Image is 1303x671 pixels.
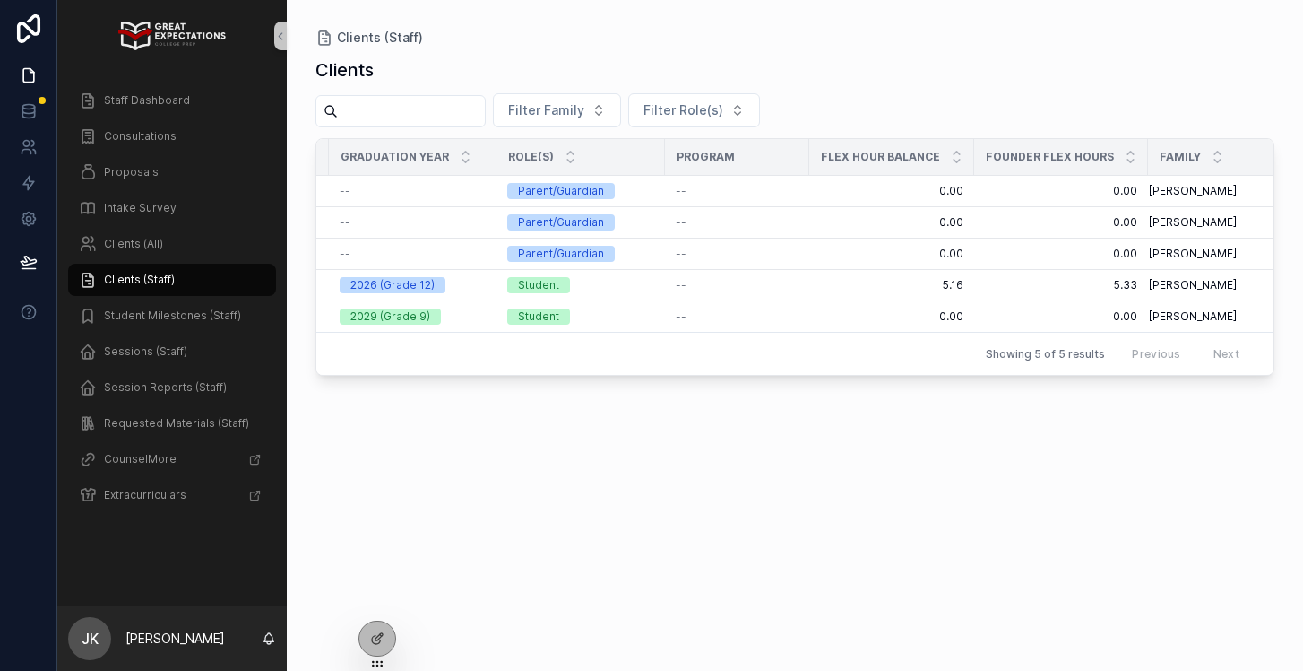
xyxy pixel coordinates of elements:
[68,228,276,260] a: Clients (All)
[507,277,654,293] a: Student
[104,344,187,359] span: Sessions (Staff)
[104,452,177,466] span: CounselMore
[104,309,241,323] span: Student Milestones (Staff)
[820,215,963,230] a: 0.00
[340,277,486,293] a: 2026 (Grade 12)
[821,150,940,164] span: Flex Hour Balance
[315,29,423,47] a: Clients (Staff)
[57,72,287,606] div: scrollable content
[104,165,159,179] span: Proposals
[68,120,276,152] a: Consultations
[340,247,486,261] a: --
[350,277,435,293] div: 2026 (Grade 12)
[676,247,798,261] a: --
[643,101,723,119] span: Filter Role(s)
[350,309,430,325] div: 2029 (Grade 9)
[104,380,227,395] span: Session Reports (Staff)
[676,309,798,324] a: --
[104,129,177,144] span: Consultations
[340,215,350,230] span: --
[340,247,350,261] span: --
[676,215,798,230] a: --
[1149,278,1237,292] span: [PERSON_NAME]
[1149,309,1261,324] a: [PERSON_NAME]
[1149,184,1237,198] span: [PERSON_NAME]
[1149,184,1261,198] a: [PERSON_NAME]
[820,309,963,324] a: 0.00
[341,150,449,164] span: Graduation Year
[676,184,686,198] span: --
[820,247,963,261] a: 0.00
[985,247,1137,261] a: 0.00
[104,488,186,502] span: Extracurriculars
[676,215,686,230] span: --
[68,264,276,296] a: Clients (Staff)
[118,22,225,50] img: App logo
[676,184,798,198] a: --
[518,183,604,199] div: Parent/Guardian
[820,184,963,198] a: 0.00
[68,335,276,368] a: Sessions (Staff)
[68,407,276,440] a: Requested Materials (Staff)
[104,416,249,431] span: Requested Materials (Staff)
[985,278,1137,292] a: 5.33
[68,371,276,404] a: Session Reports (Staff)
[340,215,486,230] a: --
[104,237,163,251] span: Clients (All)
[507,214,654,231] a: Parent/Guardian
[104,93,190,108] span: Staff Dashboard
[68,479,276,511] a: Extracurriculars
[820,278,963,292] a: 5.16
[507,309,654,325] a: Student
[518,246,604,262] div: Parent/Guardian
[986,150,1114,164] span: Founder Flex Hours
[1149,247,1237,261] span: [PERSON_NAME]
[340,184,486,198] a: --
[337,29,423,47] span: Clients (Staff)
[628,93,760,127] button: Select Button
[340,184,350,198] span: --
[104,201,177,215] span: Intake Survey
[508,101,584,119] span: Filter Family
[315,57,374,83] h1: Clients
[68,156,276,188] a: Proposals
[68,443,276,475] a: CounselMore
[1149,215,1237,230] span: [PERSON_NAME]
[507,183,654,199] a: Parent/Guardian
[104,273,175,287] span: Clients (Staff)
[68,300,276,332] a: Student Milestones (Staff)
[985,309,1137,324] a: 0.00
[985,215,1137,230] a: 0.00
[1149,215,1261,230] a: [PERSON_NAME]
[986,347,1105,362] span: Showing 5 of 5 results
[68,84,276,117] a: Staff Dashboard
[985,184,1137,198] a: 0.00
[1149,278,1261,292] a: [PERSON_NAME]
[1160,150,1201,164] span: Family
[493,93,621,127] button: Select Button
[676,247,686,261] span: --
[68,192,276,224] a: Intake Survey
[676,278,798,292] a: --
[518,214,604,231] div: Parent/Guardian
[508,150,554,164] span: Role(s)
[677,150,735,164] span: Program
[676,278,686,292] span: --
[1149,309,1237,324] span: [PERSON_NAME]
[518,309,559,325] div: Student
[82,628,99,649] span: JK
[125,630,225,648] p: [PERSON_NAME]
[340,309,486,325] a: 2029 (Grade 9)
[518,277,559,293] div: Student
[507,246,654,262] a: Parent/Guardian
